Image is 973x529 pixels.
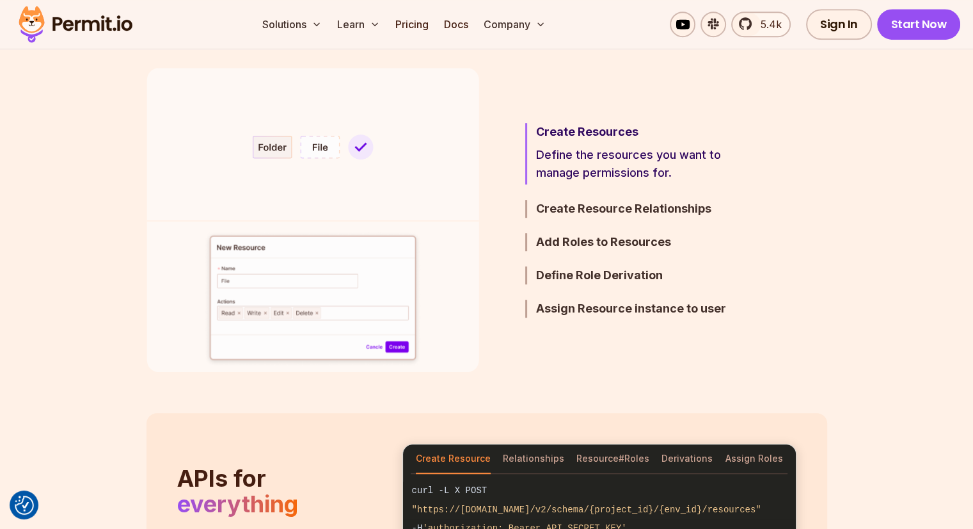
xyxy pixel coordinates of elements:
[412,505,761,515] span: "https://[DOMAIN_NAME]/v2/schema/{project_id}/{env_id}/resources"
[877,9,961,40] a: Start Now
[525,300,759,318] button: Assign Resource instance to user
[257,12,327,37] button: Solutions
[403,482,796,500] code: curl -L X POST
[525,123,759,184] button: Create ResourcesDefine the resources you want to manage permissions for.
[536,200,759,218] h3: Create Resource Relationships
[731,12,791,37] a: 5.4k
[13,3,138,46] img: Permit logo
[536,123,759,141] h3: Create Resources
[439,12,473,37] a: Docs
[525,200,759,218] button: Create Resource Relationships
[525,233,759,251] button: Add Roles to Resources
[525,266,759,284] button: Define Role Derivation
[332,12,385,37] button: Learn
[661,444,713,474] button: Derivations
[15,496,34,515] img: Revisit consent button
[536,146,759,182] p: Define the resources you want to manage permissions for.
[479,12,551,37] button: Company
[576,444,649,474] button: Resource#Roles
[806,9,872,40] a: Sign In
[416,444,491,474] button: Create Resource
[536,233,759,251] h3: Add Roles to Resources
[177,464,266,492] span: APIs for
[536,266,759,284] h3: Define Role Derivation
[753,17,782,32] span: 5.4k
[15,496,34,515] button: Consent Preferences
[177,490,298,518] span: everything
[390,12,434,37] a: Pricing
[725,444,783,474] button: Assign Roles
[503,444,564,474] button: Relationships
[536,300,759,318] h3: Assign Resource instance to user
